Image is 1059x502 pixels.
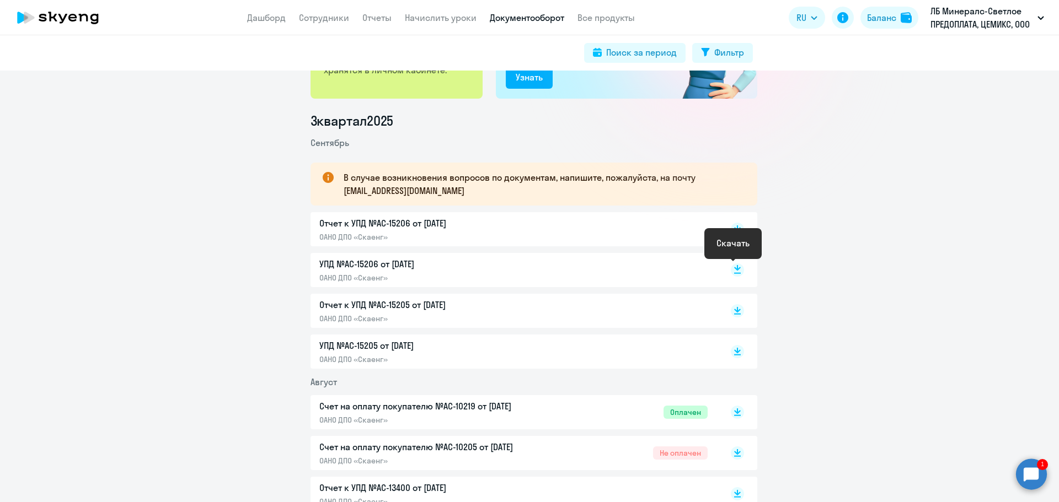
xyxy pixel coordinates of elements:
a: Все продукты [577,12,635,23]
li: 3 квартал 2025 [311,112,757,129]
p: ОАНО ДПО «Скаенг» [319,314,551,323]
a: Счет на оплату покупателю №AC-10219 от [DATE]ОАНО ДПО «Скаенг»Оплачен [319,400,708,425]
button: RU [789,7,825,29]
p: ОАНО ДПО «Скаенг» [319,232,551,242]
a: Начислить уроки [405,12,477,23]
a: Отчет к УПД №AC-15206 от [DATE]ОАНО ДПО «Скаенг» [319,217,708,242]
p: ОАНО ДПО «Скаенг» [319,456,551,466]
p: Отчет к УПД №AC-15205 от [DATE] [319,298,551,311]
button: Балансbalance [860,7,918,29]
button: Узнать [506,67,553,89]
span: Оплачен [664,406,708,419]
div: Баланс [867,11,896,24]
p: В случае возникновения вопросов по документам, напишите, пожалуйста, на почту [EMAIL_ADDRESS][DOM... [344,171,737,197]
div: Скачать [716,236,750,250]
span: RU [796,11,806,24]
a: УПД №AC-15206 от [DATE]ОАНО ДПО «Скаенг» [319,257,708,283]
p: УПД №AC-15205 от [DATE] [319,339,551,352]
p: Отчет к УПД №AC-13400 от [DATE] [319,481,551,494]
span: Сентябрь [311,137,349,148]
a: Документооборот [490,12,564,23]
a: Сотрудники [299,12,349,23]
p: ОАНО ДПО «Скаенг» [319,273,551,283]
p: Отчет к УПД №AC-15206 от [DATE] [319,217,551,230]
p: ОАНО ДПО «Скаенг» [319,415,551,425]
a: Отчет к УПД №AC-15205 от [DATE]ОАНО ДПО «Скаенг» [319,298,708,323]
a: Отчеты [362,12,392,23]
p: Счет на оплату покупателю №AC-10205 от [DATE] [319,440,551,454]
div: Узнать [516,71,543,84]
span: Август [311,376,337,387]
a: Счет на оплату покупателю №AC-10205 от [DATE]ОАНО ДПО «Скаенг»Не оплачен [319,440,708,466]
button: Поиск за период [584,43,686,63]
span: Не оплачен [653,446,708,460]
div: Поиск за период [606,46,677,59]
button: ЛБ Минералс-Светлое ПРЕДОПЛАТА, ЦЕМИКС, ООО [925,4,1050,31]
button: Фильтр [692,43,753,63]
a: УПД №AC-15205 от [DATE]ОАНО ДПО «Скаенг» [319,339,708,364]
p: УПД №AC-15206 от [DATE] [319,257,551,271]
p: ОАНО ДПО «Скаенг» [319,354,551,364]
div: Фильтр [714,46,744,59]
a: Дашборд [247,12,286,23]
p: Счет на оплату покупателю №AC-10219 от [DATE] [319,400,551,413]
p: ЛБ Минералс-Светлое ПРЕДОПЛАТА, ЦЕМИКС, ООО [930,4,1033,31]
img: balance [901,12,912,23]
